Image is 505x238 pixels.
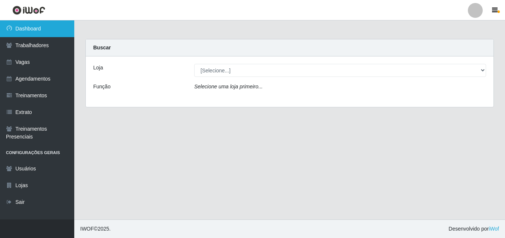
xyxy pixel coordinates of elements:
strong: Buscar [93,45,111,50]
span: © 2025 . [80,225,111,233]
span: IWOF [80,226,94,232]
label: Função [93,83,111,91]
span: Desenvolvido por [449,225,499,233]
img: CoreUI Logo [12,6,45,15]
label: Loja [93,64,103,72]
a: iWof [489,226,499,232]
i: Selecione uma loja primeiro... [194,84,263,89]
